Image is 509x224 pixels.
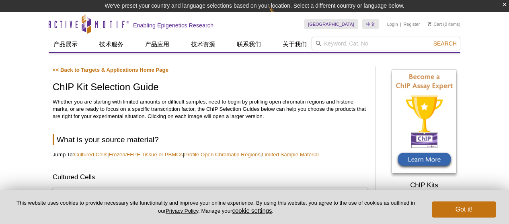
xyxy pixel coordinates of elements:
[94,37,128,52] a: 技术服务
[387,21,398,27] a: Login
[232,207,272,214] button: cookie settings
[53,98,367,120] p: Whether you are starting with limited amounts or difficult samples, need to begin by profiling op...
[362,19,379,29] a: 中文
[278,37,312,52] a: 关于我们
[109,151,183,158] a: Frozen/FFPE Tissue or PBMCs
[53,134,367,145] h2: What is your source material?
[428,19,460,29] li: (0 items)
[312,37,460,50] input: Keyword, Cat. No.
[262,151,318,158] a: Limited Sample Material​
[53,151,367,158] p: Jump To: | | |
[53,172,367,182] h3: Cultured Cells
[433,40,457,47] span: Search
[428,22,431,26] img: Your Cart
[13,199,419,215] p: This website uses cookies to provide necessary site functionality and improve your online experie...
[74,151,107,158] a: Cultured Cells
[432,201,496,218] button: Got it!
[304,19,358,29] a: [GEOGRAPHIC_DATA]
[133,22,213,29] h2: Enabling Epigenetics Research
[53,67,168,73] a: << Back to Targets & Applications Home Page
[392,181,456,190] h3: ChIP Kits
[186,37,220,52] a: 技术资源
[140,37,174,52] a: 产品应用
[49,37,82,52] a: 产品展示
[403,21,420,27] a: Register
[428,21,442,27] a: Cart
[269,6,290,25] img: Change Here
[431,40,459,47] button: Search
[53,82,367,93] h1: ChIP Kit Selection Guide
[400,19,401,29] li: |
[232,37,266,52] a: 联系我们
[184,151,261,158] a: Profile Open Chromatin Regions
[392,70,456,171] img: Become a ChIP Assay Expert
[166,208,198,214] a: Privacy Policy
